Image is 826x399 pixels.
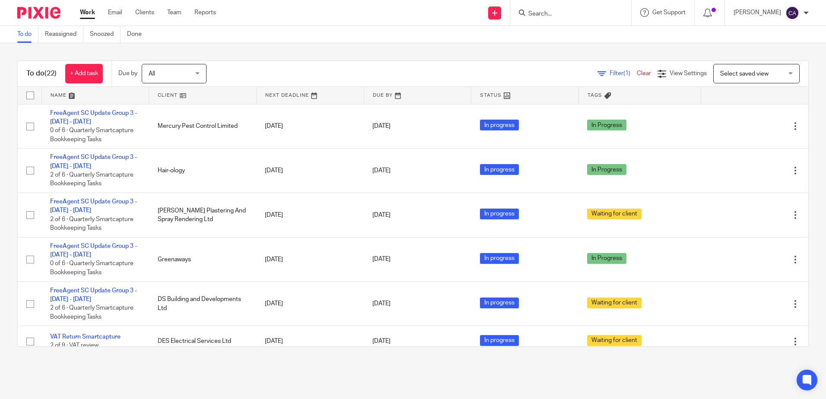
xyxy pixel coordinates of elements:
[256,104,364,149] td: [DATE]
[734,8,781,17] p: [PERSON_NAME]
[149,282,257,326] td: DS Building and Developments Ltd
[720,71,769,77] span: Select saved view
[587,209,642,219] span: Waiting for client
[480,253,519,264] span: In progress
[80,8,95,17] a: Work
[610,70,637,76] span: Filter
[149,326,257,357] td: DES Electrical Services Ltd
[670,70,707,76] span: View Settings
[527,10,605,18] input: Search
[118,69,137,78] p: Due by
[587,298,642,308] span: Waiting for client
[256,149,364,193] td: [DATE]
[372,301,391,307] span: [DATE]
[50,216,133,231] span: 2 of 6 · Quarterly Smartcapture Bookkeeping Tasks
[44,70,57,77] span: (22)
[480,335,519,346] span: In progress
[17,26,38,43] a: To do
[194,8,216,17] a: Reports
[587,335,642,346] span: Waiting for client
[372,256,391,263] span: [DATE]
[372,339,391,345] span: [DATE]
[50,110,137,125] a: FreeAgent SC Update Group 3 - [DATE] - [DATE]
[785,6,799,20] img: svg%3E
[45,26,83,43] a: Reassigned
[50,343,98,349] span: 2 of 9 · VAT review
[256,326,364,357] td: [DATE]
[50,288,137,302] a: FreeAgent SC Update Group 3 - [DATE] - [DATE]
[588,93,602,98] span: Tags
[50,261,133,276] span: 0 of 6 · Quarterly Smartcapture Bookkeeping Tasks
[127,26,148,43] a: Done
[587,164,626,175] span: In Progress
[149,104,257,149] td: Mercury Pest Control Limited
[50,334,121,340] a: VAT Return Smartcapture
[652,9,686,16] span: Get Support
[149,237,257,282] td: Greenaways
[50,127,133,142] span: 0 of 6 · Quarterly Smartcapture Bookkeeping Tasks
[167,8,181,17] a: Team
[480,209,519,219] span: In progress
[587,253,626,264] span: In Progress
[587,120,626,130] span: In Progress
[135,8,154,17] a: Clients
[372,168,391,174] span: [DATE]
[372,123,391,129] span: [DATE]
[50,154,137,169] a: FreeAgent SC Update Group 3 - [DATE] - [DATE]
[256,237,364,282] td: [DATE]
[65,64,103,83] a: + Add task
[256,193,364,237] td: [DATE]
[50,305,133,320] span: 2 of 6 · Quarterly Smartcapture Bookkeeping Tasks
[637,70,651,76] a: Clear
[149,71,155,77] span: All
[17,7,60,19] img: Pixie
[256,282,364,326] td: [DATE]
[26,69,57,78] h1: To do
[480,298,519,308] span: In progress
[623,70,630,76] span: (1)
[149,149,257,193] td: Hair-ology
[149,193,257,237] td: [PERSON_NAME] Plastering And Spray Rendering Ltd
[480,164,519,175] span: In progress
[50,199,137,213] a: FreeAgent SC Update Group 3 - [DATE] - [DATE]
[480,120,519,130] span: In progress
[108,8,122,17] a: Email
[50,172,133,187] span: 2 of 6 · Quarterly Smartcapture Bookkeeping Tasks
[90,26,121,43] a: Snoozed
[372,212,391,218] span: [DATE]
[50,243,137,258] a: FreeAgent SC Update Group 3 - [DATE] - [DATE]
